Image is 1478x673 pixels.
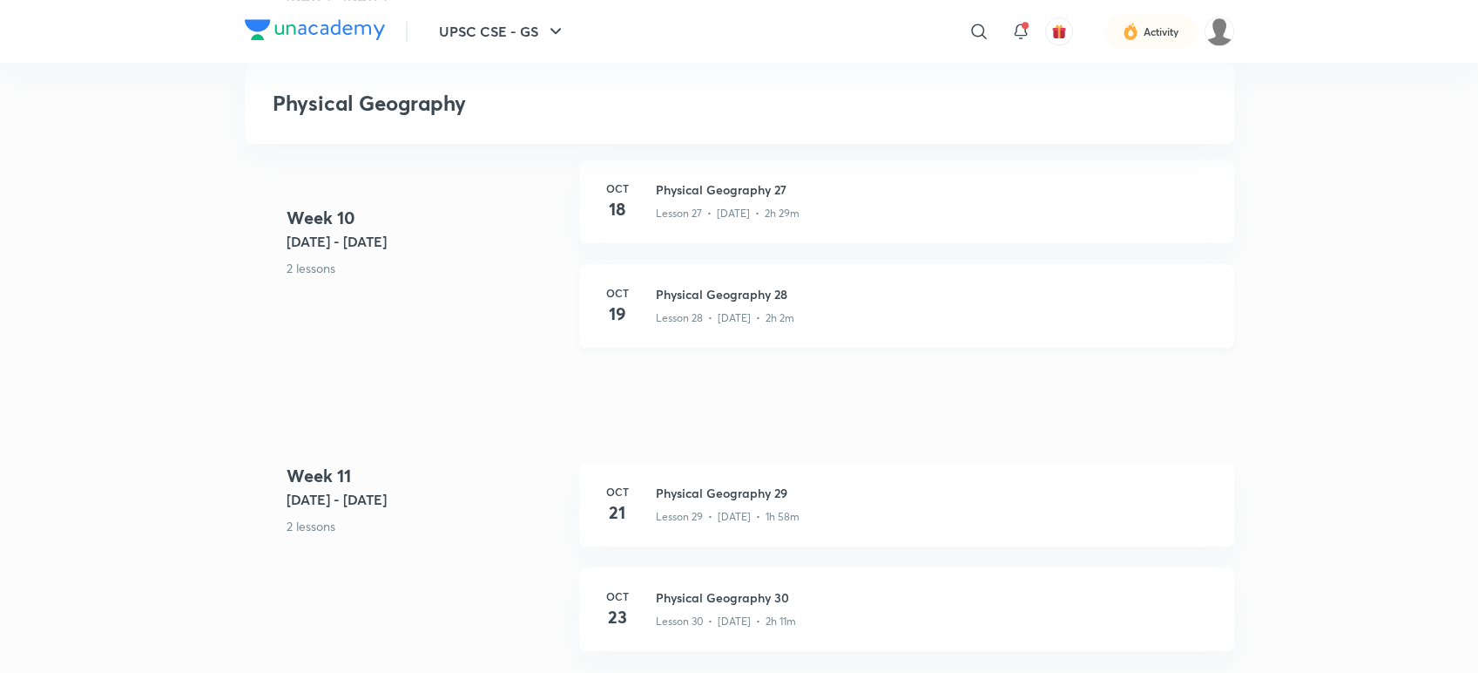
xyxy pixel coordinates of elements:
button: avatar [1045,17,1073,45]
h5: [DATE] - [DATE] [287,231,565,252]
img: activity [1123,21,1138,42]
a: Oct23Physical Geography 30Lesson 30 • [DATE] • 2h 11m [579,568,1234,672]
p: Lesson 28 • [DATE] • 2h 2m [656,310,794,326]
h6: Oct [600,180,635,196]
a: Oct19Physical Geography 28Lesson 28 • [DATE] • 2h 2m [579,264,1234,369]
h6: Oct [600,484,635,500]
h6: Oct [600,588,635,604]
h3: Physical Geography 27 [656,180,1213,199]
h4: 23 [600,604,635,630]
h4: 21 [600,500,635,526]
h5: [DATE] - [DATE] [287,489,565,510]
p: Lesson 30 • [DATE] • 2h 11m [656,614,796,629]
a: Oct21Physical Geography 29Lesson 29 • [DATE] • 1h 58m [579,463,1234,568]
h4: 19 [600,301,635,327]
h6: Oct [600,285,635,301]
p: Lesson 27 • [DATE] • 2h 29m [656,206,800,221]
h3: Physical Geography [273,91,955,116]
img: Somdev [1205,17,1234,46]
p: 2 lessons [287,517,565,535]
h4: 18 [600,196,635,222]
p: Lesson 29 • [DATE] • 1h 58m [656,509,800,525]
img: avatar [1051,24,1067,39]
img: Company Logo [245,19,385,40]
h4: Week 11 [287,463,565,489]
h3: Physical Geography 28 [656,285,1213,303]
h3: Physical Geography 30 [656,588,1213,607]
p: 2 lessons [287,259,565,277]
h4: Week 10 [287,205,565,231]
a: Company Logo [245,19,385,44]
button: UPSC CSE - GS [429,14,577,49]
a: Oct18Physical Geography 27Lesson 27 • [DATE] • 2h 29m [579,160,1234,264]
h3: Physical Geography 29 [656,484,1213,502]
